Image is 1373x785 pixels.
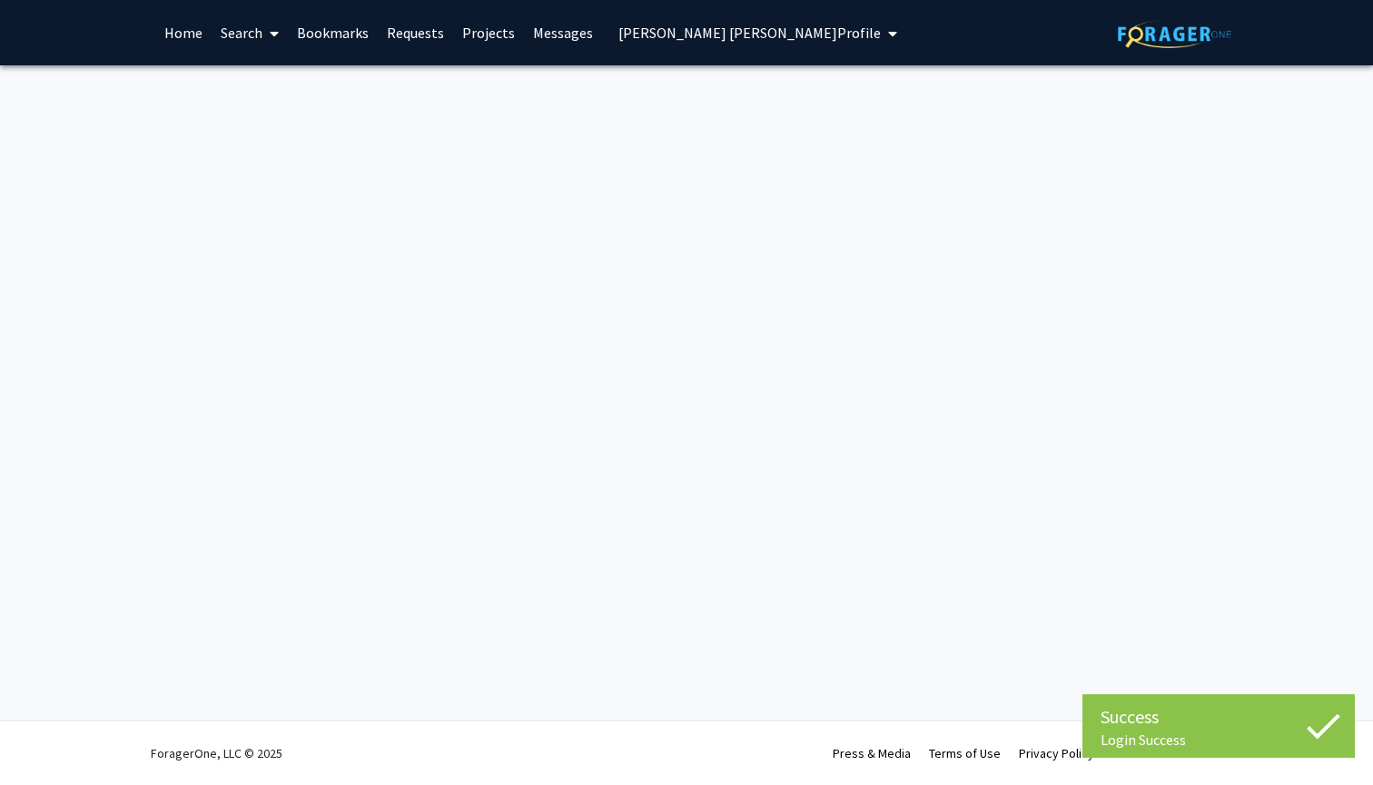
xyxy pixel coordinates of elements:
[378,1,453,64] a: Requests
[618,24,881,42] span: [PERSON_NAME] [PERSON_NAME] Profile
[155,1,212,64] a: Home
[833,745,911,761] a: Press & Media
[1019,745,1094,761] a: Privacy Policy
[288,1,378,64] a: Bookmarks
[1118,20,1231,48] img: ForagerOne Logo
[929,745,1001,761] a: Terms of Use
[212,1,288,64] a: Search
[151,721,282,785] div: ForagerOne, LLC © 2025
[1101,731,1337,749] div: Login Success
[453,1,524,64] a: Projects
[524,1,602,64] a: Messages
[1101,703,1337,731] div: Success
